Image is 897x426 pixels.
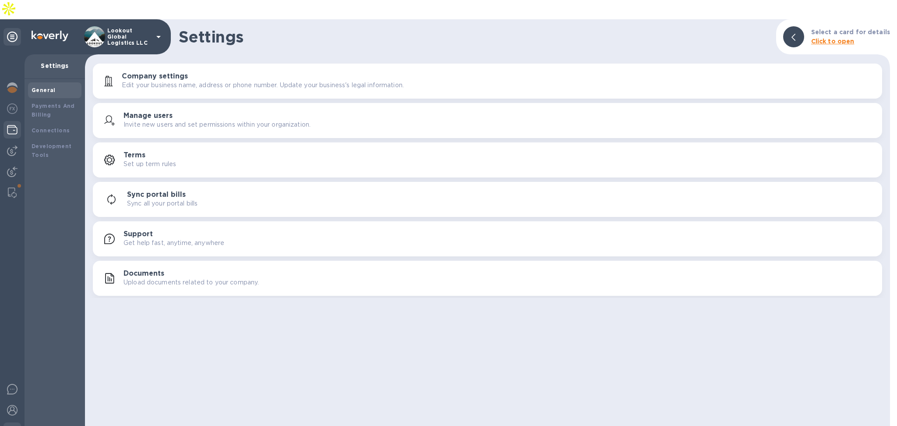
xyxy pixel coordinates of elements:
[32,103,75,118] b: Payments And Billing
[811,28,890,35] b: Select a card for details
[124,120,311,129] p: Invite new users and set permissions within your organization.
[127,199,198,208] p: Sync all your portal bills
[122,72,188,81] h3: Company settings
[124,270,164,278] h3: Documents
[107,28,151,46] p: Lookout Global Logistics LLC
[124,151,145,160] h3: Terms
[93,182,882,217] button: Sync portal billsSync all your portal bills
[179,28,769,46] h1: Settings
[122,81,404,90] p: Edit your business name, address or phone number. Update your business's legal information.
[32,143,71,158] b: Development Tools
[7,124,18,135] img: Wallets
[93,261,882,296] button: DocumentsUpload documents related to your company.
[124,112,173,120] h3: Manage users
[7,103,18,114] img: Foreign exchange
[32,31,68,41] img: Logo
[811,38,855,45] b: Click to open
[93,142,882,177] button: TermsSet up term rules
[124,230,153,238] h3: Support
[32,61,78,70] p: Settings
[124,238,224,248] p: Get help fast, anytime, anywhere
[124,160,176,169] p: Set up term rules
[93,64,882,99] button: Company settingsEdit your business name, address or phone number. Update your business's legal in...
[124,278,259,287] p: Upload documents related to your company.
[127,191,186,199] h3: Sync portal bills
[32,127,70,134] b: Connections
[93,221,882,256] button: SupportGet help fast, anytime, anywhere
[93,103,882,138] button: Manage usersInvite new users and set permissions within your organization.
[4,28,21,46] div: Unpin categories
[32,87,56,93] b: General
